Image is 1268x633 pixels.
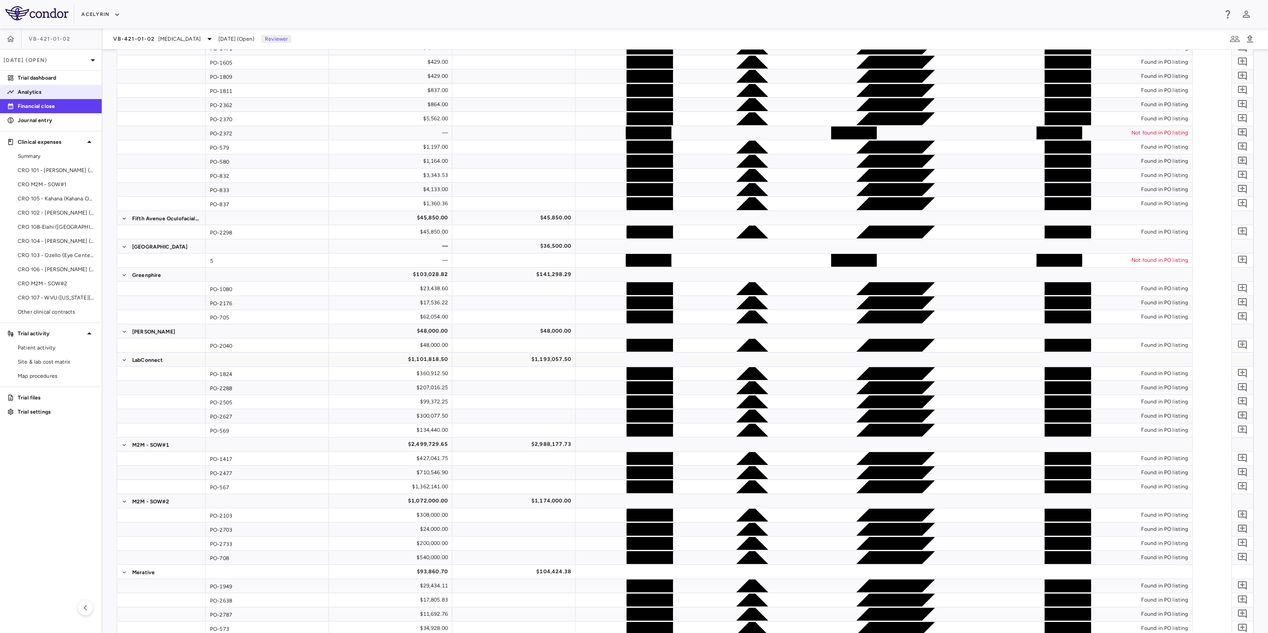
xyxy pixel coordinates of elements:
p: Financial close [18,102,95,110]
button: Add comment [1235,479,1250,494]
div: $1,193,057.50 [460,352,571,366]
svg: Add comment [1237,184,1248,195]
button: Add comment [1235,338,1250,353]
div: $45,850.00 [460,211,571,225]
button: Add comment [1235,522,1250,537]
div: PO-2288 [206,381,329,395]
p: Trial dashboard [18,74,95,82]
div: Found in PO listing [1141,168,1188,182]
div: Found in PO listing [1141,522,1188,536]
span: CRO M2M - SOW#2 [18,280,95,288]
div: PO-2638 [206,593,329,607]
div: PO-832 [206,169,329,182]
svg: Add comment [1237,538,1248,549]
div: PO-2372 [206,126,329,140]
button: Add comment [1235,422,1250,437]
button: Add comment [1235,168,1250,183]
div: — [337,239,448,253]
div: PO-2627 [206,409,329,423]
button: Add comment [1235,125,1250,140]
svg: Add comment [1237,524,1248,534]
svg: Add comment [1237,552,1248,563]
div: PO-2703 [206,522,329,536]
svg: Add comment [1237,425,1248,435]
span: LabConnect [132,353,163,367]
p: Trial files [18,394,95,402]
svg: Add comment [1237,609,1248,619]
div: Found in PO listing [1141,69,1188,83]
button: Add comment [1235,366,1250,381]
div: PO-1949 [206,579,329,593]
div: Found in PO listing [1141,225,1188,239]
div: $837.00 [337,83,448,97]
div: PO-1605 [206,55,329,69]
div: $1,174,000.00 [460,494,571,508]
svg: Add comment [1237,467,1248,478]
div: Found in PO listing [1141,55,1188,69]
svg: Add comment [1237,340,1248,350]
button: Add comment [1235,97,1250,112]
button: Add comment [1235,139,1250,154]
div: Not found in PO listing [1131,126,1188,140]
button: Add comment [1235,224,1250,239]
div: PO-567 [206,480,329,494]
svg: Add comment [1237,311,1248,322]
div: $29,434.11 [337,579,448,593]
svg: Add comment [1237,453,1248,464]
button: Add comment [1235,111,1250,126]
button: Add comment [1235,606,1250,621]
div: Found in PO listing [1141,508,1188,522]
span: [PERSON_NAME] [132,325,175,339]
div: $1,101,818.50 [337,352,448,366]
button: Add comment [1235,408,1250,423]
p: Trial settings [18,408,95,416]
div: $24,000.00 [337,522,448,536]
div: Found in PO listing [1141,310,1188,324]
span: Greenphire [132,268,161,282]
button: Add comment [1235,69,1250,84]
span: Fifth Avenue Oculofacial Aesthetic Surgery PC [132,211,200,226]
button: Acelyrin [81,8,120,22]
div: Found in PO listing [1141,550,1188,564]
svg: Add comment [1237,142,1248,152]
p: Clinical expenses [18,138,84,146]
span: Patient activity [18,344,95,352]
div: Found in PO listing [1141,451,1188,465]
span: Site & lab cost matrix [18,358,95,366]
svg: Add comment [1237,71,1248,81]
button: Add comment [1235,295,1250,310]
span: Summary [18,152,95,160]
div: PO-2176 [206,296,329,310]
div: PO-2040 [206,338,329,352]
button: Add comment [1235,465,1250,480]
button: Add comment [1235,550,1250,565]
span: [MEDICAL_DATA] [158,35,201,43]
button: Add comment [1235,281,1250,296]
svg: Add comment [1237,382,1248,393]
div: Found in PO listing [1141,395,1188,409]
svg: Add comment [1237,85,1248,96]
div: Found in PO listing [1141,593,1188,607]
div: Found in PO listing [1141,480,1188,494]
div: $17,805.83 [337,593,448,607]
div: Found in PO listing [1141,154,1188,168]
span: CRO 106 - [PERSON_NAME] ([GEOGRAPHIC_DATA]) [18,265,95,273]
div: Found in PO listing [1141,281,1188,295]
div: $45,850.00 [337,211,448,225]
span: CRO 101 - [PERSON_NAME] (East Coast Institute for Research) [18,166,95,174]
div: PO-579 [206,140,329,154]
svg: Add comment [1237,198,1248,209]
div: Not found in PO listing [1131,253,1188,267]
button: Add comment [1235,83,1250,98]
svg: Add comment [1237,156,1248,166]
span: Map procedures [18,372,95,380]
span: CRO 108-Elahi ([GEOGRAPHIC_DATA] Aesthetic Surgery [18,223,95,231]
div: $36,500.00 [460,239,571,253]
button: Add comment [1235,153,1250,169]
div: $99,372.25 [337,395,448,409]
div: Found in PO listing [1141,111,1188,126]
div: $93,860.70 [337,564,448,579]
div: PO-1824 [206,367,329,380]
div: $360,912.50 [337,366,448,380]
div: PO-1811 [206,84,329,97]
